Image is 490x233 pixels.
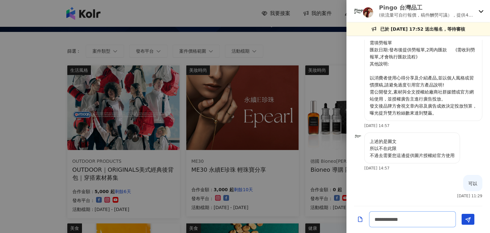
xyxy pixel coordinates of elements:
p: [DATE] 14:57 [364,166,390,170]
button: Add a file [357,214,363,225]
p: [DATE] 11:29 [457,194,482,198]
p: [DATE] 14:57 [364,124,390,128]
p: 已於 [DATE] 17:52 送出報名，等待審核 [380,26,465,33]
p: 上述的是圖文 所以不在此限 不過去需要您這邊提供圖片授權給官方使用 [370,138,455,159]
img: KOL Avatar [354,132,362,140]
img: KOL Avatar [353,5,366,18]
p: 可以 [468,180,477,187]
button: Send [462,214,474,225]
img: KOL Avatar [363,7,373,18]
p: (依流量可自行報價，稿件酬勞可議），提供4色 (廠商提供) [379,11,476,19]
p: Pingo 台灣品工 [379,4,476,11]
